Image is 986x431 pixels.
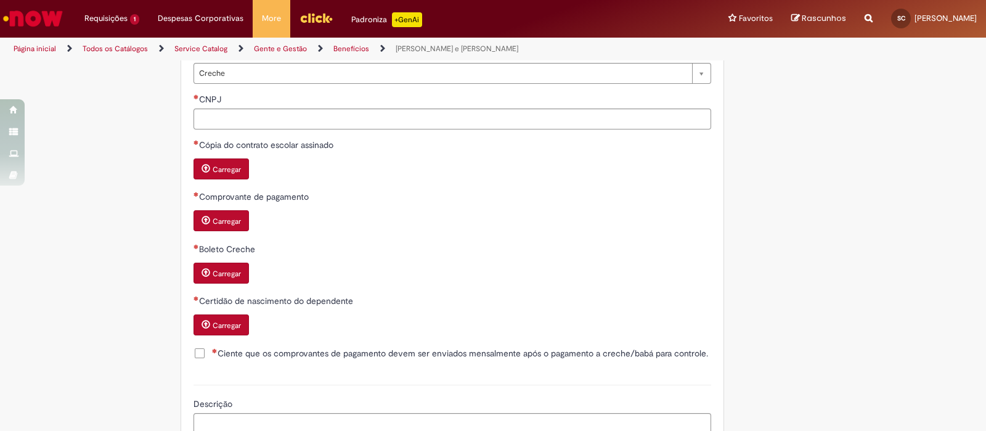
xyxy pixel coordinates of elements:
[194,244,199,249] span: Necessários
[199,64,686,83] span: Creche
[333,44,369,54] a: Benefícios
[396,44,518,54] a: [PERSON_NAME] e [PERSON_NAME]
[194,158,249,179] button: Carregar anexo de Cópia do contrato escolar assinado Required
[84,12,128,25] span: Requisições
[254,44,307,54] a: Gente e Gestão
[212,348,218,353] span: Necessários
[351,12,422,27] div: Padroniza
[14,44,56,54] a: Página inicial
[199,191,311,202] span: Comprovante de pagamento
[194,314,249,335] button: Carregar anexo de Certidão de nascimento do dependente Required
[791,13,846,25] a: Rascunhos
[194,210,249,231] button: Carregar anexo de Comprovante de pagamento Required
[299,9,333,27] img: click_logo_yellow_360x200.png
[83,44,148,54] a: Todos os Catálogos
[199,94,224,105] span: CNPJ
[213,216,241,226] small: Carregar
[194,192,199,197] span: Necessários
[213,165,241,174] small: Carregar
[212,347,708,359] span: Ciente que os comprovantes de pagamento devem ser enviados mensalmente após o pagamento a creche/...
[739,12,773,25] span: Favoritos
[194,263,249,284] button: Carregar anexo de Boleto Creche Required
[802,12,846,24] span: Rascunhos
[199,139,336,150] span: Cópia do contrato escolar assinado
[194,140,199,145] span: Necessários
[213,269,241,279] small: Carregar
[158,12,243,25] span: Despesas Corporativas
[262,12,281,25] span: More
[174,44,227,54] a: Service Catalog
[194,398,235,409] span: Descrição
[194,296,199,301] span: Necessários
[199,244,258,255] span: Boleto Creche
[392,12,422,27] p: +GenAi
[915,13,977,23] span: [PERSON_NAME]
[194,109,711,129] input: CNPJ
[1,6,65,31] img: ServiceNow
[897,14,905,22] span: SC
[213,321,241,330] small: Carregar
[199,295,356,306] span: Certidão de nascimento do dependente
[9,38,648,60] ul: Trilhas de página
[194,94,199,99] span: Necessários
[130,14,139,25] span: 1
